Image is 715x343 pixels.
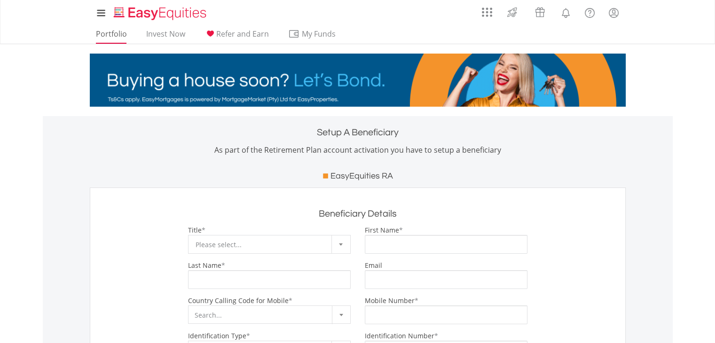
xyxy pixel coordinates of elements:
[526,2,554,20] a: Vouchers
[365,331,434,340] label: Identification Number
[188,296,289,305] label: Country Calling Code for Mobile
[578,2,602,21] a: FAQ's and Support
[92,29,131,44] a: Portfolio
[532,5,548,20] img: vouchers-v2.svg
[554,2,578,21] a: Notifications
[188,261,221,270] label: Last Name
[482,7,492,17] img: grid-menu-icon.svg
[216,29,269,39] span: Refer and Earn
[112,6,210,21] img: EasyEquities_Logo.png
[201,29,273,44] a: Refer and Earn
[504,5,520,20] img: thrive-v2.svg
[365,226,399,234] label: First Name
[90,54,626,107] img: EasyMortage Promotion Banner
[100,207,616,221] h2: Beneficiary Details
[195,311,222,320] span: Search...
[196,235,329,254] span: Please select...
[110,2,210,21] a: Home page
[90,144,626,156] h4: As part of the Retirement Plan account activation you have to setup a beneficiary
[90,125,626,140] h2: Setup A Beneficiary
[330,170,393,183] h3: EasyEquities RA
[476,2,498,17] a: AppsGrid
[142,29,189,44] a: Invest Now
[602,2,626,23] a: My Profile
[365,296,415,305] label: Mobile Number
[188,331,246,340] label: Identification Type
[188,226,202,234] label: Title
[365,261,382,270] label: Email
[288,28,350,40] span: My Funds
